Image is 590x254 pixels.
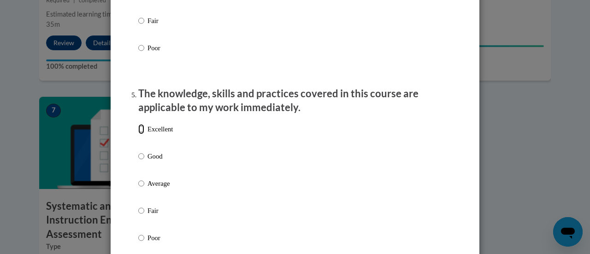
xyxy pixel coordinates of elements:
[147,43,173,53] p: Poor
[138,178,144,189] input: Average
[147,233,173,243] p: Poor
[138,124,144,134] input: Excellent
[147,178,173,189] p: Average
[138,151,144,161] input: Good
[138,16,144,26] input: Fair
[147,151,173,161] p: Good
[138,206,144,216] input: Fair
[147,206,173,216] p: Fair
[147,16,173,26] p: Fair
[138,43,144,53] input: Poor
[138,87,452,115] p: The knowledge, skills and practices covered in this course are applicable to my work immediately.
[147,124,173,134] p: Excellent
[138,233,144,243] input: Poor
